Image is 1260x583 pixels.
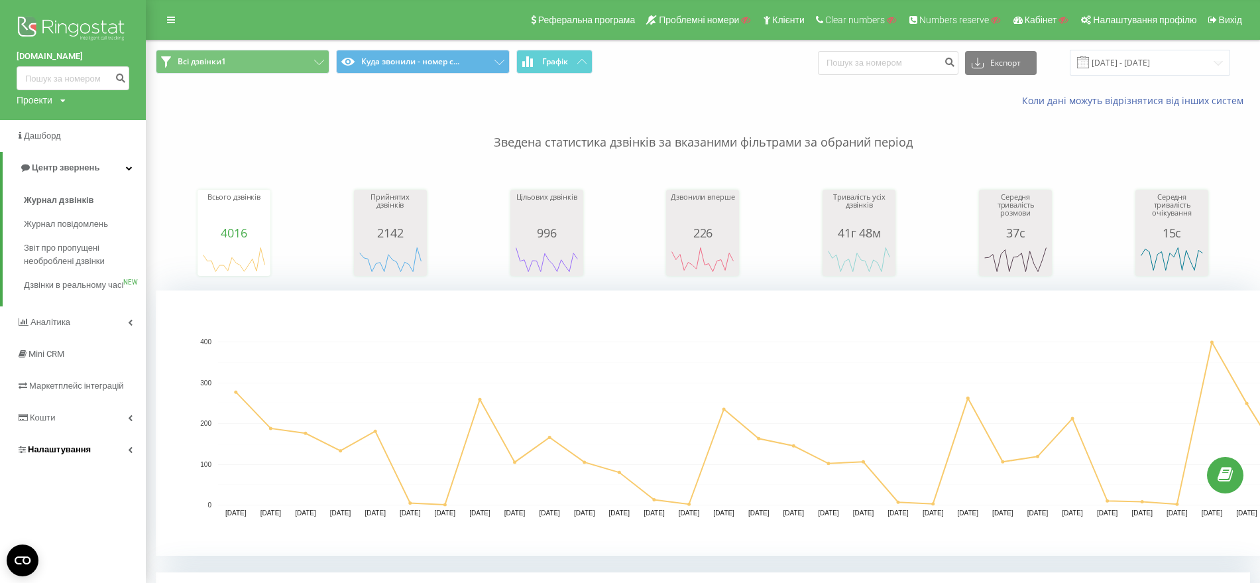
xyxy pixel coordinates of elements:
[538,15,636,25] span: Реферальна програма
[514,239,580,279] svg: A chart.
[7,545,38,576] button: Open CMP widget
[818,51,958,75] input: Пошук за номером
[958,509,979,517] text: [DATE]
[336,50,510,74] button: Куда звонили - номер с...
[1027,509,1049,517] text: [DATE]
[24,218,108,231] span: Журнал повідомлень
[982,226,1049,239] div: 37с
[1236,509,1257,517] text: [DATE]
[156,107,1250,151] p: Зведена статистика дзвінків за вказаними фільтрами за обраний період
[30,413,55,422] span: Кошти
[1062,509,1083,517] text: [DATE]
[644,509,665,517] text: [DATE]
[24,241,139,268] span: Звіт про пропущені необроблені дзвінки
[923,509,944,517] text: [DATE]
[225,509,247,517] text: [DATE]
[330,509,351,517] text: [DATE]
[28,444,91,454] span: Налаштування
[982,239,1049,279] svg: A chart.
[200,461,211,468] text: 100
[713,509,734,517] text: [DATE]
[516,50,593,74] button: Графік
[24,279,123,292] span: Дзвінки в реальному часі
[826,239,892,279] svg: A chart.
[24,236,146,273] a: Звіт про пропущені необроблені дзвінки
[30,317,70,327] span: Аналiтика
[514,193,580,226] div: Цільових дзвінків
[574,509,595,517] text: [DATE]
[17,94,52,107] div: Проекти
[609,509,630,517] text: [DATE]
[919,15,989,25] span: Numbers reserve
[826,226,892,239] div: 41г 48м
[32,162,99,172] span: Центр звернень
[825,15,885,25] span: Clear numbers
[469,509,490,517] text: [DATE]
[17,66,129,90] input: Пошук за номером
[1139,226,1205,239] div: 15с
[542,57,568,66] span: Графік
[17,50,129,63] a: [DOMAIN_NAME]
[178,56,226,67] span: Всі дзвінки1
[357,239,424,279] svg: A chart.
[24,188,146,212] a: Журнал дзвінків
[1022,94,1250,107] a: Коли дані можуть відрізнятися вiд інших систем
[1139,193,1205,226] div: Середня тривалість очікування
[260,509,282,517] text: [DATE]
[965,51,1037,75] button: Експорт
[1025,15,1057,25] span: Кабінет
[539,509,560,517] text: [DATE]
[435,509,456,517] text: [DATE]
[888,509,909,517] text: [DATE]
[24,131,61,141] span: Дашборд
[365,509,386,517] text: [DATE]
[1131,509,1153,517] text: [DATE]
[669,239,736,279] svg: A chart.
[772,15,805,25] span: Клієнти
[357,193,424,226] div: Прийнятих дзвінків
[992,509,1013,517] text: [DATE]
[1202,509,1223,517] text: [DATE]
[200,338,211,346] text: 400
[3,152,146,184] a: Центр звернень
[200,379,211,387] text: 300
[826,193,892,226] div: Тривалість усіх дзвінків
[982,193,1049,226] div: Середня тривалість розмови
[1167,509,1188,517] text: [DATE]
[669,226,736,239] div: 226
[504,509,526,517] text: [DATE]
[201,226,267,239] div: 4016
[400,509,421,517] text: [DATE]
[1139,239,1205,279] svg: A chart.
[156,50,329,74] button: Всі дзвінки1
[201,193,267,226] div: Всього дзвінків
[24,273,146,297] a: Дзвінки в реальному часіNEW
[679,509,700,517] text: [DATE]
[1097,509,1118,517] text: [DATE]
[659,15,739,25] span: Проблемні номери
[17,13,129,46] img: Ringostat logo
[29,349,64,359] span: Mini CRM
[783,509,805,517] text: [DATE]
[24,212,146,236] a: Журнал повідомлень
[207,501,211,509] text: 0
[1093,15,1196,25] span: Налаштування профілю
[200,420,211,427] text: 200
[295,509,316,517] text: [DATE]
[748,509,770,517] text: [DATE]
[853,509,874,517] text: [DATE]
[1219,15,1242,25] span: Вихід
[669,193,736,226] div: Дзвонили вперше
[818,509,839,517] text: [DATE]
[201,239,267,279] svg: A chart.
[24,194,94,207] span: Журнал дзвінків
[357,226,424,239] div: 2142
[29,381,124,391] span: Маркетплейс інтеграцій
